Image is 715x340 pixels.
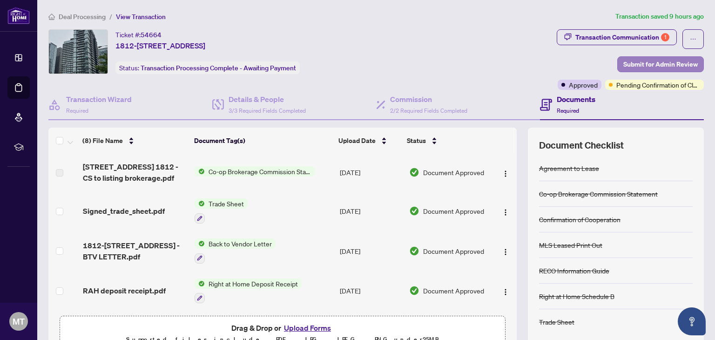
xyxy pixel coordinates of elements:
img: Document Status [409,206,419,216]
span: (8) File Name [82,136,123,146]
span: Signed_trade_sheet.pdf [83,205,165,217]
span: Co-op Brokerage Commission Statement [205,166,315,177]
span: 3/3 Required Fields Completed [229,107,306,114]
button: Logo [498,204,513,218]
article: Transaction saved 9 hours ago [615,11,704,22]
span: Document Approved [423,206,484,216]
button: Submit for Admin Review [617,56,704,72]
li: / [109,11,112,22]
span: 1812-[STREET_ADDRESS] [115,40,205,51]
div: Confirmation of Cooperation [539,214,621,224]
span: Upload Date [338,136,376,146]
span: Required [557,107,579,114]
img: Logo [502,288,509,296]
button: Status IconRight at Home Deposit Receipt [195,279,302,304]
img: IMG-C12417897_1.jpg [49,30,108,74]
span: 54664 [141,31,162,39]
th: Document Tag(s) [190,128,335,154]
div: Agreement to Lease [539,163,599,173]
button: Status IconTrade Sheet [195,198,248,224]
td: [DATE] [336,231,405,271]
button: Logo [498,244,513,258]
th: Upload Date [335,128,404,154]
span: Document Approved [423,286,484,296]
div: RECO Information Guide [539,265,609,276]
span: Approved [569,80,598,90]
div: Trade Sheet [539,317,574,327]
span: View Transaction [116,13,166,21]
span: Status [407,136,426,146]
span: Pending Confirmation of Closing [616,80,700,90]
span: ellipsis [690,36,696,42]
button: Upload Forms [281,322,334,334]
span: MT [13,315,25,328]
img: Logo [502,248,509,256]
span: Document Approved [423,167,484,177]
img: Document Status [409,246,419,256]
div: 1 [661,33,669,41]
td: [DATE] [336,191,405,231]
img: Status Icon [195,238,205,249]
h4: Transaction Wizard [66,94,132,105]
button: Status IconCo-op Brokerage Commission Statement [195,166,315,177]
div: Status: [115,61,300,74]
div: Co-op Brokerage Commission Statement [539,189,658,199]
img: Status Icon [195,166,205,177]
span: Deal Processing [59,13,106,21]
span: Required [66,107,88,114]
h4: Details & People [229,94,306,105]
button: Status IconBack to Vendor Letter [195,238,276,264]
span: home [48,14,55,20]
th: (8) File Name [79,128,190,154]
div: Right at Home Schedule B [539,291,614,301]
span: Document Approved [423,246,484,256]
img: Document Status [409,167,419,177]
span: Back to Vendor Letter [205,238,276,249]
h4: Commission [390,94,467,105]
span: Drag & Drop or [231,322,334,334]
td: [DATE] [336,154,405,191]
img: Logo [502,209,509,216]
img: Document Status [409,286,419,296]
span: 2/2 Required Fields Completed [390,107,467,114]
span: Right at Home Deposit Receipt [205,279,302,289]
span: Trade Sheet [205,198,248,209]
div: Ticket #: [115,29,162,40]
button: Logo [498,165,513,180]
button: Transaction Communication1 [557,29,677,45]
span: [STREET_ADDRESS] 1812 - CS to listing brokerage.pdf [83,161,188,184]
img: Status Icon [195,198,205,209]
span: Transaction Processing Complete - Awaiting Payment [141,64,296,72]
span: Document Checklist [539,139,624,152]
span: 1812-[STREET_ADDRESS] - BTV LETTER.pdf [83,240,188,262]
img: Status Icon [195,279,205,289]
td: [DATE] [336,271,405,311]
button: Open asap [678,307,706,335]
div: MLS Leased Print Out [539,240,602,250]
img: Logo [502,170,509,177]
div: Transaction Communication [575,30,669,45]
span: RAH deposit receipt.pdf [83,285,166,296]
h4: Documents [557,94,595,105]
span: Submit for Admin Review [623,57,698,72]
th: Status [403,128,489,154]
button: Logo [498,283,513,298]
img: logo [7,7,30,24]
